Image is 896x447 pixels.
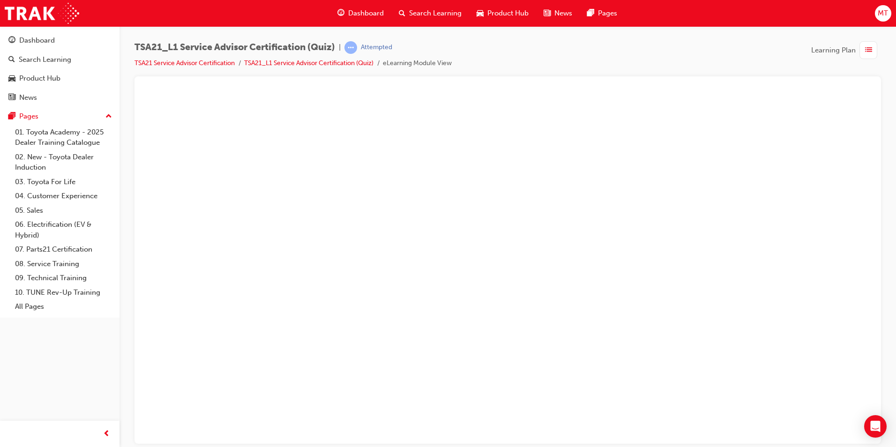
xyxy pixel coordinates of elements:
a: car-iconProduct Hub [469,4,536,23]
a: guage-iconDashboard [330,4,391,23]
span: search-icon [399,7,405,19]
span: Product Hub [487,8,529,19]
span: Learning Plan [811,45,856,56]
span: guage-icon [8,37,15,45]
a: Search Learning [4,51,116,68]
a: 09. Technical Training [11,271,116,285]
a: pages-iconPages [580,4,625,23]
span: | [339,42,341,53]
span: pages-icon [587,7,594,19]
img: Trak [5,3,79,24]
span: search-icon [8,56,15,64]
div: Search Learning [19,54,71,65]
span: up-icon [105,111,112,123]
div: Dashboard [19,35,55,46]
a: TSA21_L1 Service Advisor Certification (Quiz) [244,59,373,67]
span: TSA21_L1 Service Advisor Certification (Quiz) [134,42,335,53]
span: guage-icon [337,7,344,19]
span: list-icon [865,45,872,56]
a: News [4,89,116,106]
span: news-icon [8,94,15,102]
a: 07. Parts21 Certification [11,242,116,257]
span: car-icon [477,7,484,19]
div: Open Intercom Messenger [864,415,887,438]
button: Learning Plan [811,41,881,59]
span: pages-icon [8,112,15,121]
span: prev-icon [103,428,110,440]
a: 01. Toyota Academy - 2025 Dealer Training Catalogue [11,125,116,150]
li: eLearning Module View [383,58,452,69]
a: news-iconNews [536,4,580,23]
div: Product Hub [19,73,60,84]
a: TSA21 Service Advisor Certification [134,59,235,67]
button: Pages [4,108,116,125]
button: DashboardSearch LearningProduct HubNews [4,30,116,108]
span: learningRecordVerb_ATTEMPT-icon [344,41,357,54]
a: 04. Customer Experience [11,189,116,203]
a: 03. Toyota For Life [11,175,116,189]
a: 08. Service Training [11,257,116,271]
a: Product Hub [4,70,116,87]
span: MT [878,8,888,19]
div: Pages [19,111,38,122]
button: MT [875,5,891,22]
span: Search Learning [409,8,462,19]
a: All Pages [11,299,116,314]
span: car-icon [8,74,15,83]
span: Dashboard [348,8,384,19]
div: Attempted [361,43,392,52]
div: News [19,92,37,103]
a: 02. New - Toyota Dealer Induction [11,150,116,175]
a: 05. Sales [11,203,116,218]
span: Pages [598,8,617,19]
span: news-icon [544,7,551,19]
span: News [554,8,572,19]
a: 10. TUNE Rev-Up Training [11,285,116,300]
a: Dashboard [4,32,116,49]
a: search-iconSearch Learning [391,4,469,23]
a: 06. Electrification (EV & Hybrid) [11,217,116,242]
